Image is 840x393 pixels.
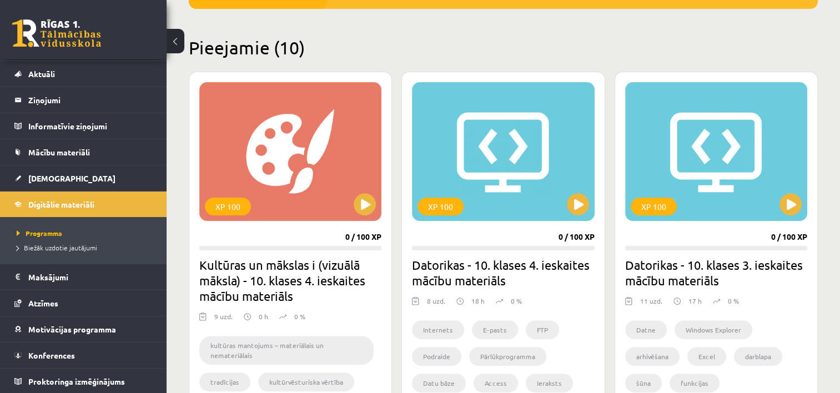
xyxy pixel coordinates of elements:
[205,198,251,215] div: XP 100
[511,296,522,306] p: 0 %
[28,113,153,139] legend: Informatīvie ziņojumi
[526,320,559,339] li: FTP
[199,372,250,391] li: tradīcijas
[472,320,518,339] li: E-pasts
[14,342,153,368] a: Konferences
[412,320,464,339] li: Internets
[214,311,233,328] div: 9 uzd.
[28,173,115,183] span: [DEMOGRAPHIC_DATA]
[687,347,726,366] li: Excel
[17,243,97,252] span: Biežāk uzdotie jautājumi
[631,198,677,215] div: XP 100
[14,290,153,316] a: Atzīmes
[28,87,153,113] legend: Ziņojumi
[14,165,153,191] a: [DEMOGRAPHIC_DATA]
[14,139,153,165] a: Mācību materiāli
[412,257,594,288] h2: Datorikas - 10. klases 4. ieskaites mācību materiāls
[28,264,153,290] legend: Maksājumi
[12,19,101,47] a: Rīgas 1. Tālmācības vidusskola
[675,320,752,339] li: Windows Explorer
[14,87,153,113] a: Ziņojumi
[14,264,153,290] a: Maksājumi
[471,296,485,306] p: 18 h
[294,311,305,321] p: 0 %
[14,192,153,217] a: Digitālie materiāli
[258,372,354,391] li: kultūrvēsturiska vērtība
[526,374,573,392] li: Ieraksts
[625,320,667,339] li: Datne
[625,347,680,366] li: arhivēšana
[625,374,662,392] li: šūna
[28,199,94,209] span: Digitālie materiāli
[17,228,155,238] a: Programma
[625,257,807,288] h2: Datorikas - 10. klases 3. ieskaites mācību materiāls
[28,147,90,157] span: Mācību materiāli
[28,69,55,79] span: Aktuāli
[199,336,374,365] li: kultūras mantojums – materiālais un nemateriālais
[259,311,268,321] p: 0 h
[474,374,518,392] li: Access
[469,347,546,366] li: Pārlūkprogramma
[412,347,461,366] li: Podraide
[418,198,464,215] div: XP 100
[728,296,739,306] p: 0 %
[28,298,58,308] span: Atzīmes
[28,324,116,334] span: Motivācijas programma
[688,296,702,306] p: 17 h
[17,243,155,253] a: Biežāk uzdotie jautājumi
[427,296,445,313] div: 8 uzd.
[14,316,153,342] a: Motivācijas programma
[14,61,153,87] a: Aktuāli
[17,229,62,238] span: Programma
[412,374,466,392] li: Datu bāze
[640,296,662,313] div: 11 uzd.
[14,113,153,139] a: Informatīvie ziņojumi
[189,37,818,58] h2: Pieejamie (10)
[670,374,720,392] li: funkcijas
[28,350,75,360] span: Konferences
[28,376,125,386] span: Proktoringa izmēģinājums
[734,347,782,366] li: darblapa
[199,257,381,304] h2: Kultūras un mākslas i (vizuālā māksla) - 10. klases 4. ieskaites mācību materiāls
